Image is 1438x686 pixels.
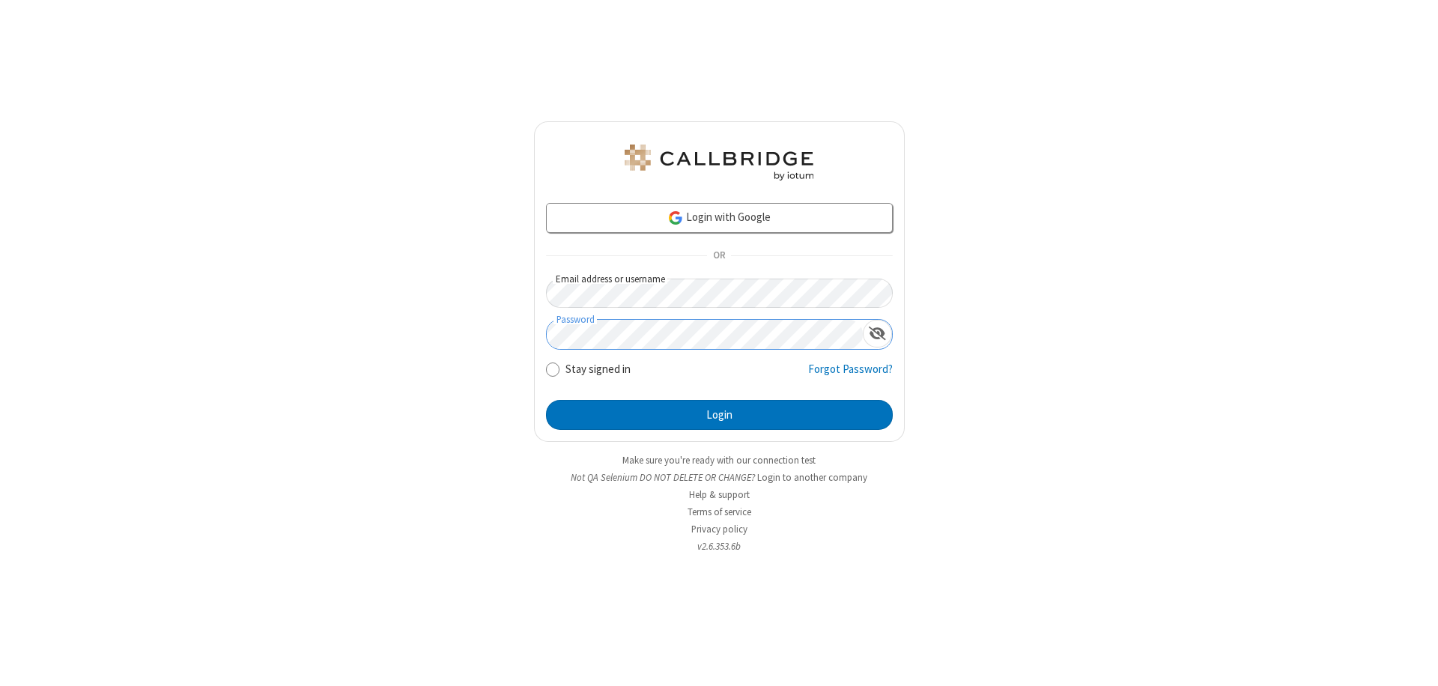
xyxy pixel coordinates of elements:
a: Help & support [689,488,750,501]
a: Terms of service [688,506,751,518]
iframe: Chat [1401,647,1427,676]
a: Forgot Password? [808,361,893,389]
img: google-icon.png [667,210,684,226]
div: Show password [863,320,892,347]
input: Email address or username [546,279,893,308]
a: Privacy policy [691,523,747,535]
img: QA Selenium DO NOT DELETE OR CHANGE [622,145,816,180]
label: Stay signed in [565,361,631,378]
li: Not QA Selenium DO NOT DELETE OR CHANGE? [534,470,905,485]
span: OR [707,246,731,267]
button: Login to another company [757,470,867,485]
li: v2.6.353.6b [534,539,905,553]
a: Login with Google [546,203,893,233]
button: Login [546,400,893,430]
input: Password [547,320,863,349]
a: Make sure you're ready with our connection test [622,454,816,467]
